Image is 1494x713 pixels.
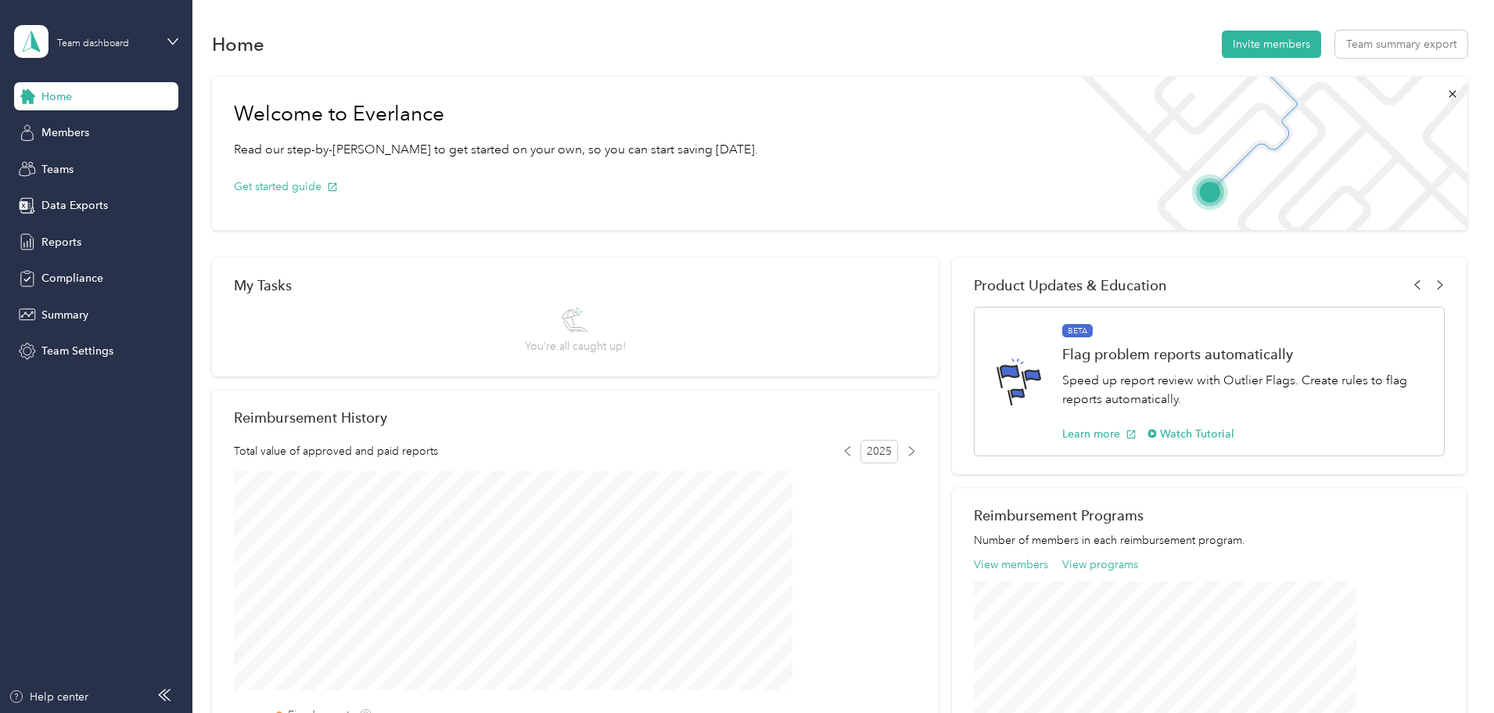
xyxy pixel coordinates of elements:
span: 2025 [860,440,898,463]
button: View members [974,556,1048,573]
p: Speed up report review with Outlier Flags. Create rules to flag reports automatically. [1062,371,1428,409]
button: Watch Tutorial [1147,426,1234,442]
span: Team Settings [41,343,113,359]
button: Help center [9,689,88,705]
span: Total value of approved and paid reports [234,443,438,459]
span: Product Updates & Education [974,277,1167,293]
span: Summary [41,307,88,323]
h2: Reimbursement History [234,409,387,426]
h1: Flag problem reports automatically [1062,346,1428,362]
p: Number of members in each reimbursement program. [974,532,1445,549]
span: BETA [1062,324,1093,338]
iframe: Everlance-gr Chat Button Frame [1406,625,1494,713]
button: Learn more [1062,426,1137,442]
h2: Reimbursement Programs [974,507,1445,524]
span: Reports [41,234,81,250]
span: Members [41,124,89,141]
img: Welcome to everlance [1065,77,1467,230]
span: Data Exports [41,197,108,214]
button: View programs [1062,556,1138,573]
span: Home [41,88,72,105]
h1: Welcome to Everlance [234,102,758,127]
span: Teams [41,161,74,178]
span: You’re all caught up! [525,338,626,355]
button: Get started guide [234,178,338,195]
h1: Home [212,36,264,52]
span: Compliance [41,270,103,286]
p: Read our step-by-[PERSON_NAME] to get started on your own, so you can start saving [DATE]. [234,140,758,160]
button: Team summary export [1335,31,1467,58]
button: Invite members [1222,31,1321,58]
div: Team dashboard [57,39,129,49]
div: My Tasks [234,277,917,293]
